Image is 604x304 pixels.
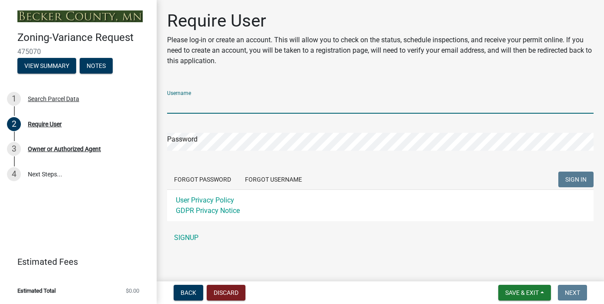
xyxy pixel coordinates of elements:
[17,10,143,22] img: Becker County, Minnesota
[7,167,21,181] div: 4
[238,172,309,187] button: Forgot Username
[17,63,76,70] wm-modal-confirm: Summary
[17,47,139,56] span: 475070
[126,288,139,294] span: $0.00
[167,229,594,247] a: SIGNUP
[28,121,62,127] div: Require User
[7,142,21,156] div: 3
[565,289,580,296] span: Next
[176,206,240,215] a: GDPR Privacy Notice
[181,289,196,296] span: Back
[17,31,150,44] h4: Zoning-Variance Request
[498,285,551,301] button: Save & Exit
[7,117,21,131] div: 2
[7,253,143,270] a: Estimated Fees
[28,96,79,102] div: Search Parcel Data
[558,285,587,301] button: Next
[174,285,203,301] button: Back
[207,285,245,301] button: Discard
[505,289,539,296] span: Save & Exit
[80,58,113,74] button: Notes
[558,172,594,187] button: SIGN IN
[17,58,76,74] button: View Summary
[167,10,594,31] h1: Require User
[28,146,101,152] div: Owner or Authorized Agent
[7,92,21,106] div: 1
[17,288,56,294] span: Estimated Total
[167,35,594,66] p: Please log-in or create an account. This will allow you to check on the status, schedule inspecti...
[167,172,238,187] button: Forgot Password
[565,176,587,183] span: SIGN IN
[80,63,113,70] wm-modal-confirm: Notes
[176,196,234,204] a: User Privacy Policy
